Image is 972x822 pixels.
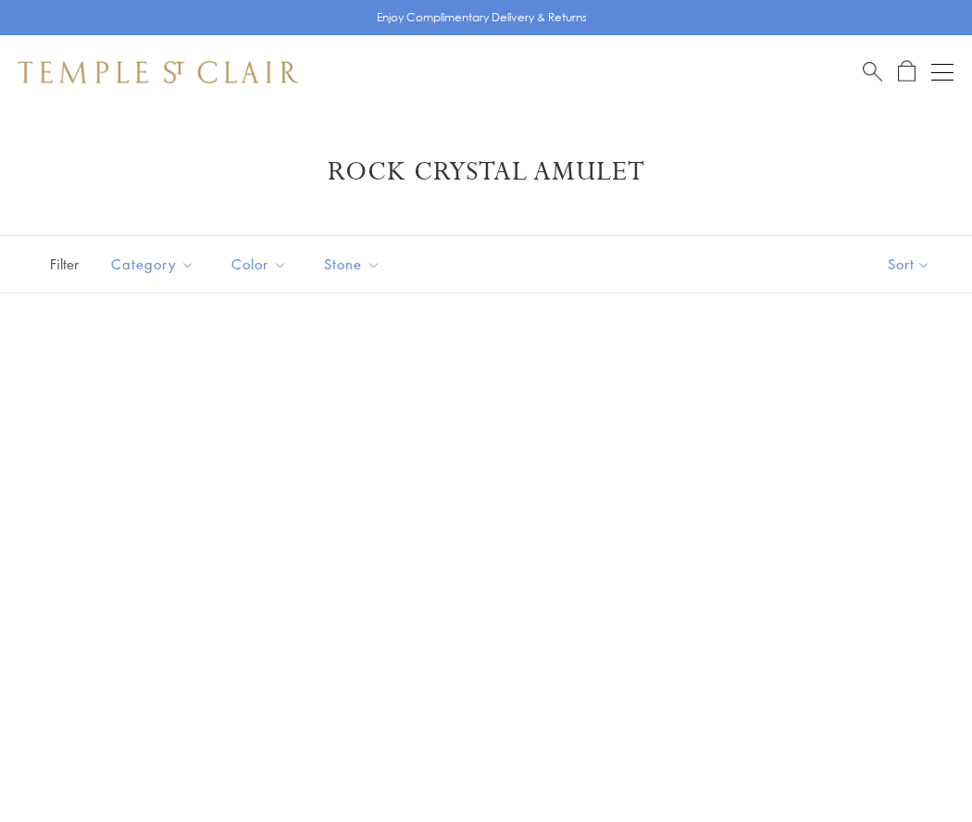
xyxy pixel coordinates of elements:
[863,60,882,83] a: Search
[222,253,301,276] span: Color
[102,253,208,276] span: Category
[310,243,394,285] button: Stone
[898,60,916,83] a: Open Shopping Bag
[218,243,301,285] button: Color
[377,8,587,27] p: Enjoy Complimentary Delivery & Returns
[931,61,953,83] button: Open navigation
[19,61,298,83] img: Temple St. Clair
[846,236,972,293] button: Show sort by
[97,243,208,285] button: Category
[315,253,394,276] span: Stone
[46,156,926,189] h1: Rock Crystal Amulet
